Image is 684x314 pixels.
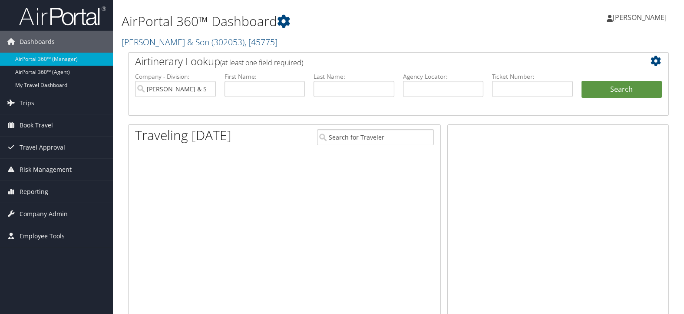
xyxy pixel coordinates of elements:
[20,137,65,158] span: Travel Approval
[245,36,278,48] span: , [ 45775 ]
[135,54,617,69] h2: Airtinerary Lookup
[317,129,434,145] input: Search for Traveler
[122,12,491,30] h1: AirPortal 360™ Dashboard
[211,36,245,48] span: ( 302053 )
[403,72,484,81] label: Agency Locator:
[135,72,216,81] label: Company - Division:
[607,4,675,30] a: [PERSON_NAME]
[19,6,106,26] img: airportal-logo.png
[314,72,394,81] label: Last Name:
[613,13,667,22] span: [PERSON_NAME]
[220,58,303,67] span: (at least one field required)
[20,114,53,136] span: Book Travel
[20,159,72,180] span: Risk Management
[135,126,231,144] h1: Traveling [DATE]
[20,181,48,203] span: Reporting
[20,92,34,114] span: Trips
[225,72,305,81] label: First Name:
[20,31,55,53] span: Dashboards
[582,81,662,98] button: Search
[122,36,278,48] a: [PERSON_NAME] & Son
[492,72,573,81] label: Ticket Number:
[20,225,65,247] span: Employee Tools
[20,203,68,225] span: Company Admin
